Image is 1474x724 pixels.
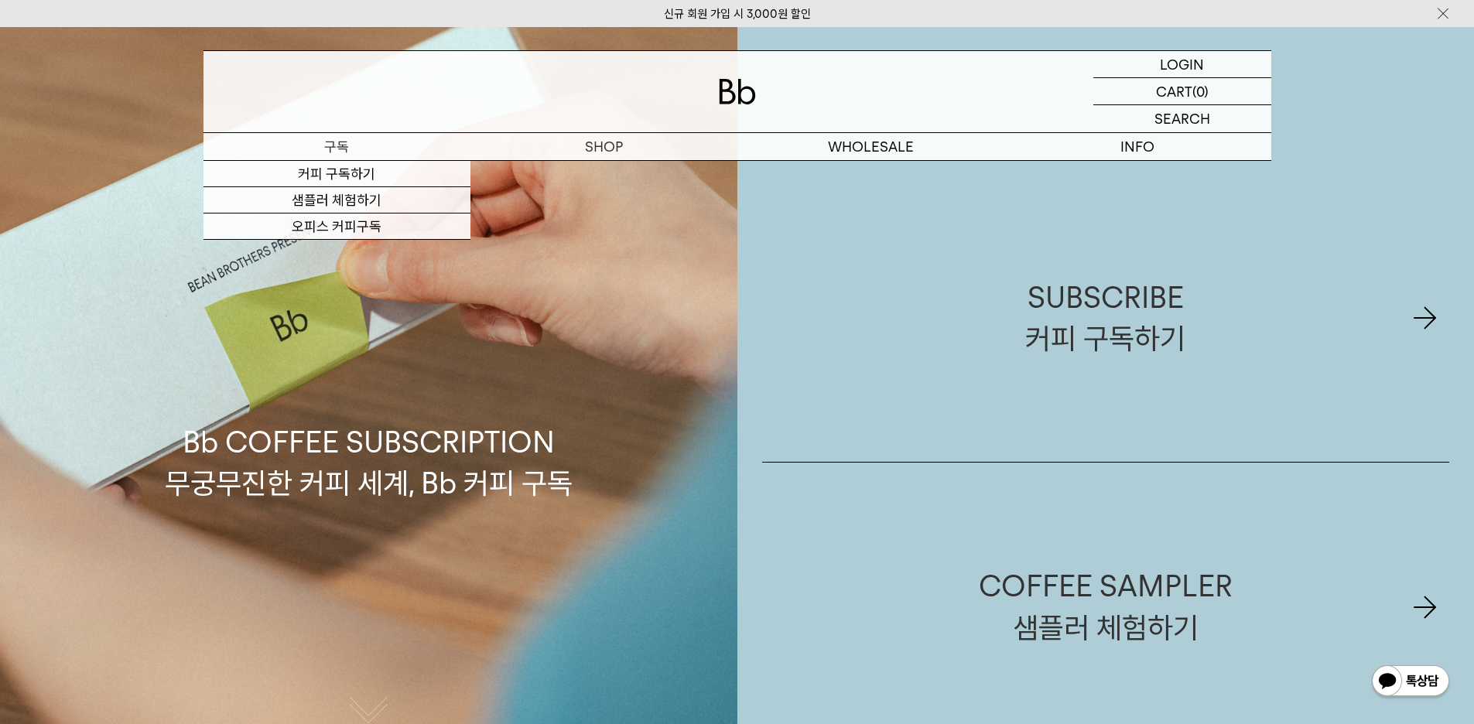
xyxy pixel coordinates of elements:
a: SHOP [470,133,737,160]
a: 신규 회원 가입 시 3,000원 할인 [664,7,811,21]
div: SUBSCRIBE 커피 구독하기 [1025,277,1185,359]
p: Bb COFFEE SUBSCRIPTION 무궁무진한 커피 세계, Bb 커피 구독 [165,275,573,504]
p: (0) [1192,78,1209,104]
p: INFO [1004,133,1271,160]
div: COFFEE SAMPLER 샘플러 체험하기 [979,565,1233,647]
img: 로고 [719,79,756,104]
a: LOGIN [1093,51,1271,78]
a: 커피 구독하기 [203,161,470,187]
a: SUBSCRIBE커피 구독하기 [762,174,1450,462]
a: 샘플러 체험하기 [203,187,470,213]
p: SEARCH [1154,105,1210,132]
a: 구독 [203,133,470,160]
p: LOGIN [1160,51,1204,77]
img: 카카오톡 채널 1:1 채팅 버튼 [1370,664,1451,701]
a: 오피스 커피구독 [203,213,470,240]
p: WHOLESALE [737,133,1004,160]
p: CART [1156,78,1192,104]
a: CART (0) [1093,78,1271,105]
